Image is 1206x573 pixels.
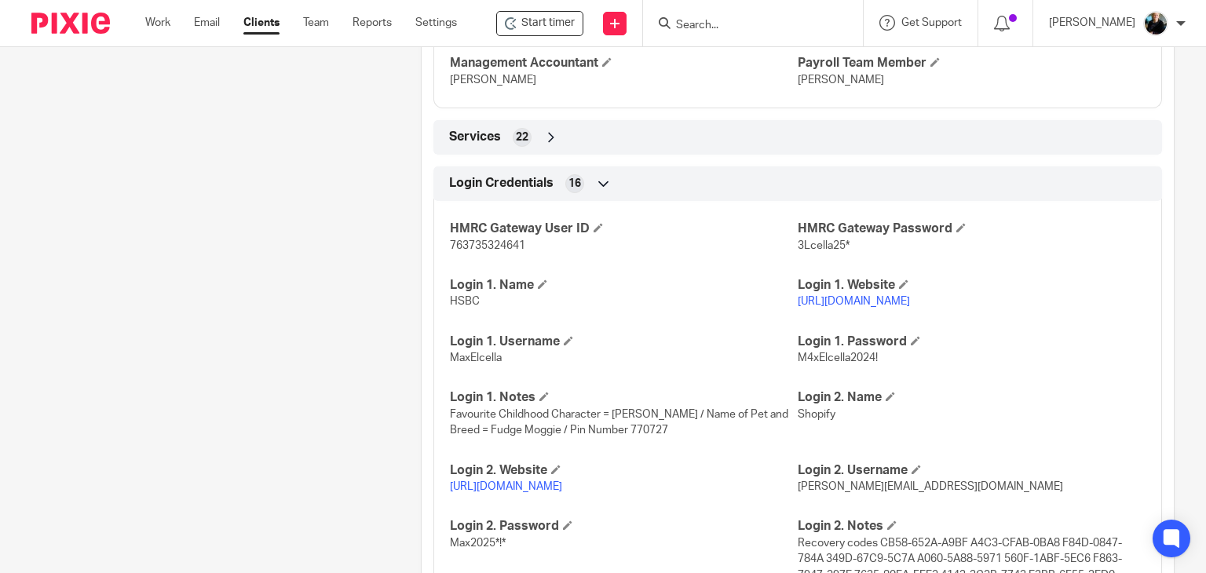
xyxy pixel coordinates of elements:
[450,409,788,436] span: Favourite Childhood Character = [PERSON_NAME] / Name of Pet and Breed = Fudge Moggie / Pin Number...
[798,240,850,251] span: 3Lcella25*
[450,221,798,237] h4: HMRC Gateway User ID
[303,15,329,31] a: Team
[798,75,884,86] span: [PERSON_NAME]
[353,15,392,31] a: Reports
[496,11,583,36] div: Elcella Ltd
[798,55,1146,71] h4: Payroll Team Member
[798,409,835,420] span: Shopify
[194,15,220,31] a: Email
[798,389,1146,406] h4: Login 2. Name
[450,277,798,294] h4: Login 1. Name
[450,518,798,535] h4: Login 2. Password
[31,13,110,34] img: Pixie
[516,130,528,145] span: 22
[798,352,878,363] span: M4xElcella2024!
[798,481,1063,492] span: [PERSON_NAME][EMAIL_ADDRESS][DOMAIN_NAME]
[1143,11,1168,36] img: nicky-partington.jpg
[450,296,480,307] span: HSBC
[449,129,501,145] span: Services
[243,15,280,31] a: Clients
[450,481,562,492] a: [URL][DOMAIN_NAME]
[798,518,1146,535] h4: Login 2. Notes
[450,55,798,71] h4: Management Accountant
[901,17,962,28] span: Get Support
[1049,15,1135,31] p: [PERSON_NAME]
[521,15,575,31] span: Start timer
[674,19,816,33] input: Search
[450,240,525,251] span: 763735324641
[798,296,910,307] a: [URL][DOMAIN_NAME]
[798,277,1146,294] h4: Login 1. Website
[568,176,581,192] span: 16
[450,538,506,549] span: Max2025*!*
[798,221,1146,237] h4: HMRC Gateway Password
[415,15,457,31] a: Settings
[450,462,798,479] h4: Login 2. Website
[145,15,170,31] a: Work
[450,75,536,86] span: [PERSON_NAME]
[450,389,798,406] h4: Login 1. Notes
[449,175,554,192] span: Login Credentials
[450,352,502,363] span: MaxElcella
[450,334,798,350] h4: Login 1. Username
[798,334,1146,350] h4: Login 1. Password
[798,462,1146,479] h4: Login 2. Username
